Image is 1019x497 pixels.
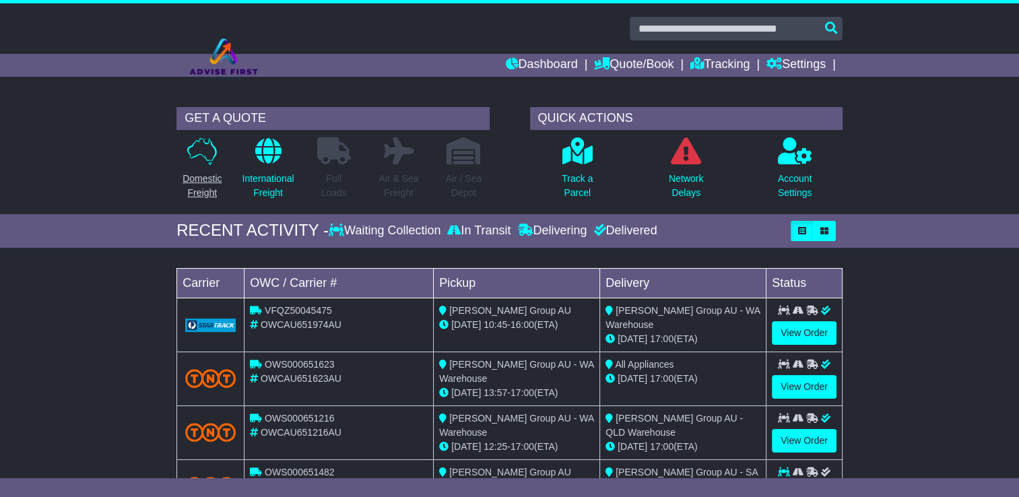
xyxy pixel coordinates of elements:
div: - (ETA) [439,386,594,400]
span: [PERSON_NAME] Group AU - QLD Warehouse [605,413,743,438]
td: Carrier [177,268,244,298]
span: 17:00 [511,441,534,452]
div: In Transit [444,224,514,238]
span: OWCAU651974AU [261,319,341,330]
a: Track aParcel [561,137,593,207]
p: Air / Sea Depot [445,172,482,200]
p: Domestic Freight [183,172,222,200]
span: 13:57 [484,387,507,398]
div: GET A QUOTE [176,107,489,130]
img: TNT_Domestic.png [185,369,236,387]
p: International Freight [242,172,294,200]
span: [DATE] [618,373,647,384]
span: [DATE] [618,441,647,452]
div: - (ETA) [439,318,594,332]
span: [DATE] [618,333,647,344]
a: NetworkDelays [668,137,704,207]
span: 17:00 [650,333,673,344]
a: Settings [766,54,826,77]
div: (ETA) [605,372,760,386]
a: InternationalFreight [241,137,294,207]
span: [PERSON_NAME] Group AU - WA Warehouse [439,359,593,384]
span: OWS000651623 [265,359,335,370]
span: [PERSON_NAME] Group AU - SA Warehouse [605,467,758,492]
span: VFQZ50045475 [265,305,332,316]
span: All Appliances [615,359,673,370]
span: OWS000651482 [265,467,335,477]
td: Pickup [434,268,600,298]
p: Network Delays [669,172,703,200]
div: QUICK ACTIONS [530,107,843,130]
a: View Order [772,375,836,399]
div: - (ETA) [439,440,594,454]
span: 17:00 [511,387,534,398]
img: TNT_Domestic.png [185,423,236,441]
p: Full Loads [317,172,351,200]
div: Delivering [514,224,590,238]
p: Account Settings [778,172,812,200]
a: Tracking [690,54,750,77]
div: Delivered [590,224,657,238]
span: 17:00 [650,373,673,384]
span: [PERSON_NAME] Group AU [449,305,571,316]
span: [PERSON_NAME] Group AU [449,467,571,477]
div: RECENT ACTIVITY - [176,221,329,240]
span: 12:25 [484,441,507,452]
td: OWC / Carrier # [244,268,434,298]
span: OWS000651216 [265,413,335,424]
span: [DATE] [451,319,481,330]
p: Track a Parcel [562,172,593,200]
span: OWCAU651216AU [261,427,341,438]
img: TNT_Domestic.png [185,477,236,495]
td: Status [766,268,843,298]
a: View Order [772,429,836,453]
div: (ETA) [605,440,760,454]
div: (ETA) [605,332,760,346]
div: Waiting Collection [329,224,444,238]
a: View Order [772,321,836,345]
a: Quote/Book [594,54,673,77]
p: Air & Sea Freight [379,172,418,200]
span: [PERSON_NAME] Group AU - WA Warehouse [605,305,760,330]
a: Dashboard [505,54,577,77]
span: 10:45 [484,319,507,330]
span: 16:00 [511,319,534,330]
td: Delivery [600,268,766,298]
img: GetCarrierServiceLogo [185,319,236,332]
span: [DATE] [451,387,481,398]
span: OWCAU651623AU [261,373,341,384]
span: 17:00 [650,441,673,452]
span: [DATE] [451,441,481,452]
a: DomesticFreight [182,137,222,207]
a: AccountSettings [777,137,813,207]
span: [PERSON_NAME] Group AU - WA Warehouse [439,413,593,438]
